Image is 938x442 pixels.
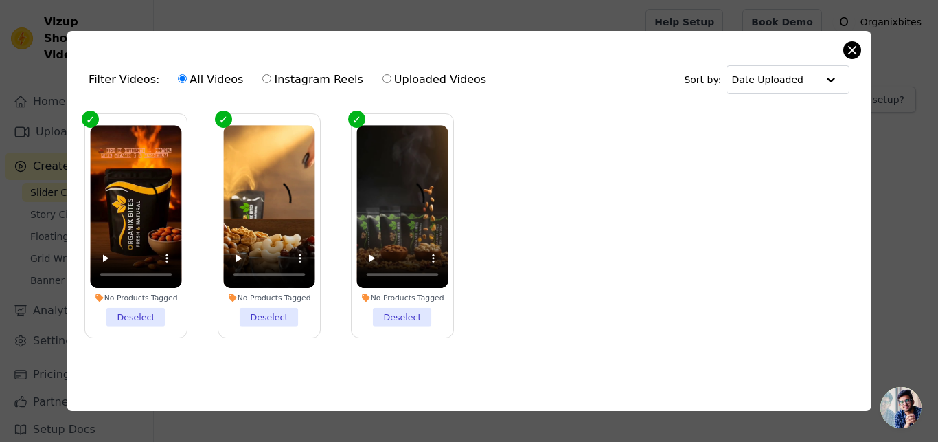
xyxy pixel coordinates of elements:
div: Open chat [880,387,922,428]
label: All Videos [177,71,244,89]
div: No Products Tagged [356,293,448,302]
div: Filter Videos: [89,64,494,96]
div: Sort by: [684,65,849,94]
div: No Products Tagged [223,293,314,302]
button: Close modal [844,42,860,58]
div: No Products Tagged [90,293,181,302]
label: Instagram Reels [262,71,363,89]
label: Uploaded Videos [382,71,487,89]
